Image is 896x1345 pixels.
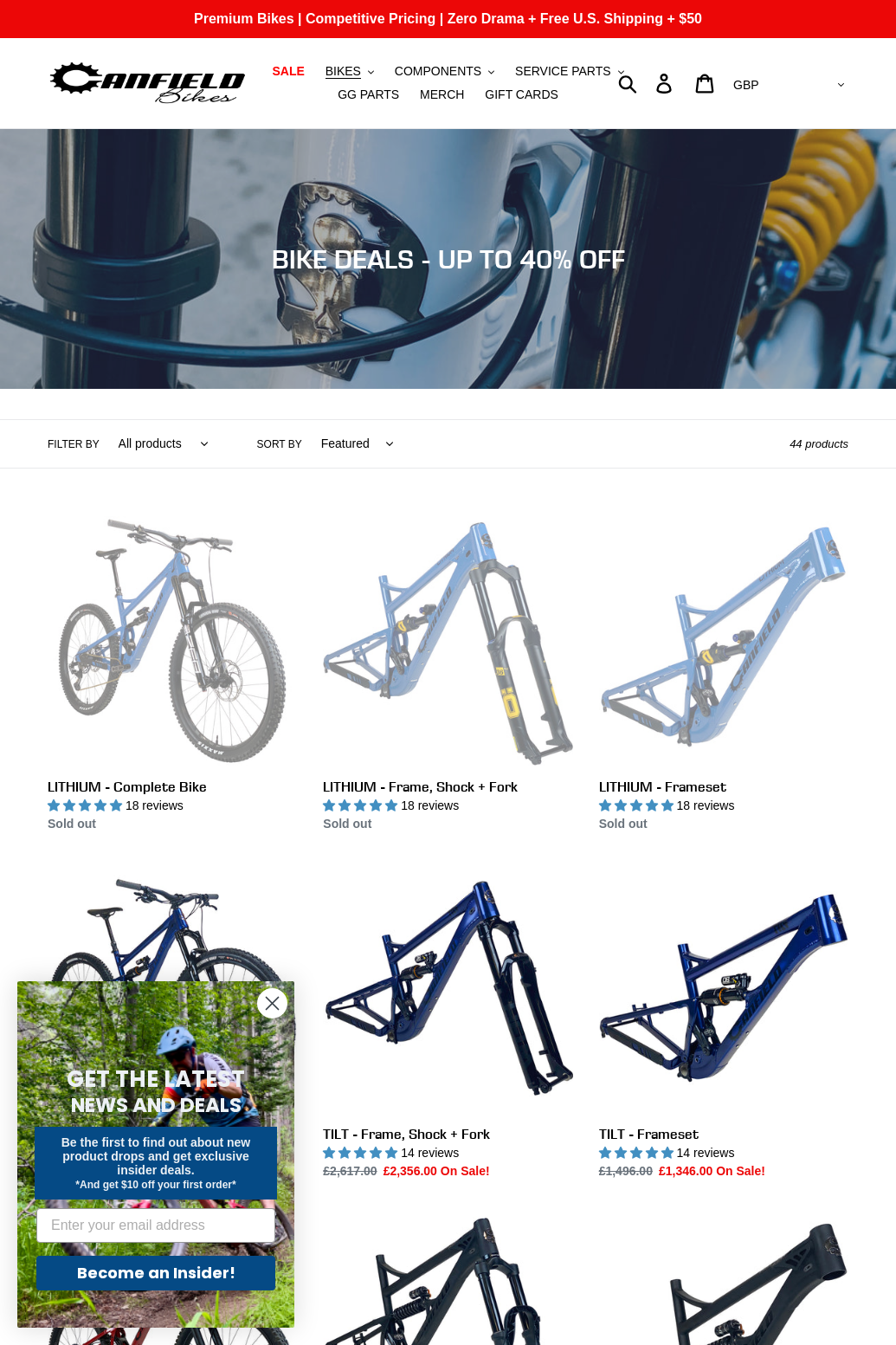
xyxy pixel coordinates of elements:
[71,1091,242,1119] span: NEWS AND DEALS
[386,60,503,83] button: COMPONENTS
[272,64,304,79] span: SALE
[263,60,313,83] a: SALE
[395,64,481,79] span: COMPONENTS
[36,1208,275,1243] input: Enter your email address
[67,1064,245,1095] span: GET THE LATEST
[338,87,399,102] span: GG PARTS
[411,83,473,107] a: MERCH
[420,87,464,102] span: MERCH
[48,58,248,108] img: Canfield Bikes
[61,1135,251,1177] span: Be the first to find out about new product drops and get exclusive insider deals.
[272,243,625,275] span: BIKE DEALS - UP TO 40% OFF
[329,83,408,107] a: GG PARTS
[476,83,567,107] a: GIFT CARDS
[326,64,361,79] span: BIKES
[485,87,558,102] span: GIFT CARDS
[790,437,848,450] span: 44 products
[515,64,610,79] span: SERVICE PARTS
[75,1179,235,1191] span: *And get $10 off your first order*
[48,436,100,452] label: Filter by
[36,1256,275,1290] button: Become an Insider!
[257,436,302,452] label: Sort by
[257,988,287,1018] button: Close dialog
[317,60,383,83] button: BIKES
[506,60,632,83] button: SERVICE PARTS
